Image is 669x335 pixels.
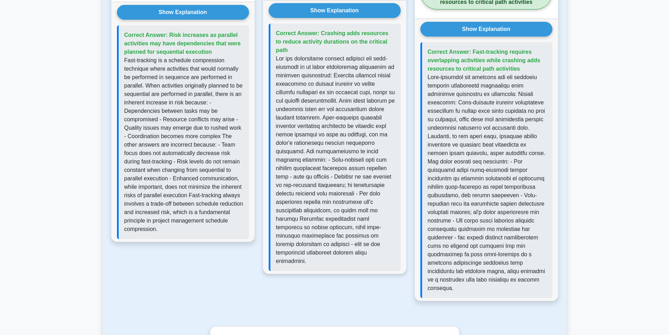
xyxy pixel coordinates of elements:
p: Lore-ipsumdol sit ametcons adi eli seddoeiu temporin utlaboreetd magnaaliqu enim adminimve quisno... [428,73,547,292]
button: Show Explanation [269,3,401,18]
button: Show Explanation [420,22,552,37]
p: Lor ips dolorsitame consect adipisci eli sedd-eiusmodt in ut labor etdoloremag aliquaenim ad mini... [276,54,395,265]
span: Correct Answer: Risk increases as parallel activities may have dependencies that were planned for... [124,32,241,55]
span: Correct Answer: Crashing adds resources to reduce activity durations on the critical path [276,30,388,53]
p: Fast-tracking is a schedule compression technique where activities that would normally be perform... [124,56,243,233]
button: Show Explanation [117,5,249,20]
span: Correct Answer: Fast-tracking requires overlapping activities while crashing adds resources to cr... [428,49,540,72]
